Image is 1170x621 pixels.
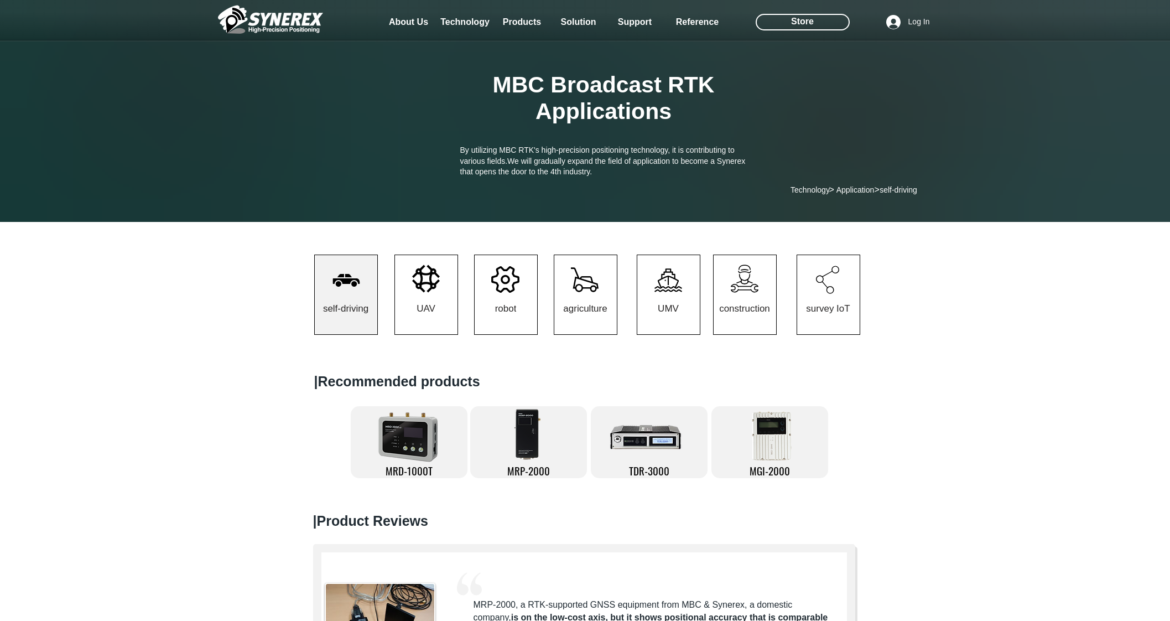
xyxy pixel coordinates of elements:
[806,303,850,314] span: survey IoT
[618,17,652,27] span: Support
[713,255,777,335] a: construction
[507,463,550,478] span: MRP-2000
[591,406,708,478] a: TDR-3000
[719,303,770,314] span: construction
[440,17,490,27] span: Technology
[629,463,669,478] span: TDR-3000
[351,406,467,478] a: MRD-1000T
[756,14,850,30] div: Store
[563,303,607,314] span: agriculture
[836,185,875,194] span: Application
[389,17,428,27] span: About Us
[676,17,719,27] span: Reference
[314,374,480,389] span: ​|Recommended products
[658,303,679,314] span: UMV
[551,11,606,33] a: Solution
[875,185,880,194] span: >
[554,255,617,335] a: agriculture
[561,17,596,27] span: Solution
[218,3,323,36] img: Cinnerex_White_simbol_Land 1.png
[797,255,860,335] a: survey IoT
[880,185,917,194] span: self-driving
[711,406,828,478] a: MGI-2000
[829,185,834,194] span: >
[670,11,725,33] a: Reference
[381,11,436,33] a: About Us
[438,11,493,33] a: Technology
[791,185,830,194] span: Technology
[323,303,368,314] span: self-driving
[750,463,790,478] span: MGI-2000
[875,184,922,195] a: self-driving
[746,410,797,465] img: MGI2000_front-removebg-preview.png
[878,12,938,33] button: Log In
[512,406,546,462] img: MRP-2000-removebg-preview.png
[637,255,700,335] a: UMV
[495,11,550,33] a: Products
[832,184,879,195] a: Application
[495,303,517,314] span: robot
[470,406,587,478] a: MRP-2000
[474,255,538,335] a: robot
[386,463,433,478] span: MRD-1000T
[609,406,690,462] img: TDR-3000-removebg-preview.png
[1043,573,1170,621] iframe: Wix Chat
[503,17,541,27] span: Products
[904,17,934,28] span: Log In
[607,11,663,33] a: Support
[417,303,435,314] span: UAV
[313,513,428,529] span: ​|Product Reviews
[371,406,446,467] img: No title-3.png
[394,255,458,335] a: UAV
[791,15,814,28] span: Store
[789,184,831,195] a: Technology
[314,255,378,335] a: self-driving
